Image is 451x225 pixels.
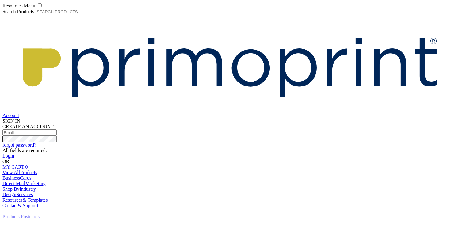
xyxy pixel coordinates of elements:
[2,129,57,136] input: Email
[2,3,35,8] label: Resources Menu
[2,203,449,208] div: & Support
[2,175,449,181] div: Cards
[2,148,449,153] div: All fields are required.
[2,159,449,164] div: OR
[21,214,40,219] a: Postcards
[2,192,16,197] span: Design
[2,181,449,186] div: Marketing
[2,175,449,181] a: BusinessCards
[2,186,449,192] div: Industry
[2,192,449,197] div: Services
[2,142,36,147] a: forgot password?
[2,164,449,170] a: MY CART 0
[2,203,18,208] span: Contact
[2,192,449,197] a: DesignServices
[2,124,54,129] span: CREATE AN ACCOUNT
[2,9,34,14] label: Search Products
[2,197,23,203] span: Resources
[2,186,20,192] span: Shop By
[2,181,25,186] span: Direct Mail
[2,118,20,124] span: SIGN IN
[2,197,449,203] div: & Templates
[2,214,20,219] a: Products
[25,164,28,170] span: 0
[2,203,449,208] a: Contact& Support
[2,181,449,186] a: Direct MailMarketing
[2,153,14,158] a: Login
[36,9,90,15] input: SEARCH PRODUCTS.....
[2,197,449,203] a: Resources& Templates
[2,113,19,118] a: Account
[2,164,24,170] span: MY CART
[2,175,20,181] span: Business
[2,170,449,175] div: Products
[2,186,449,192] a: Shop ByIndustry
[2,170,20,175] span: View All
[2,170,449,175] a: View AllProducts
[2,15,449,112] img: Primoprint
